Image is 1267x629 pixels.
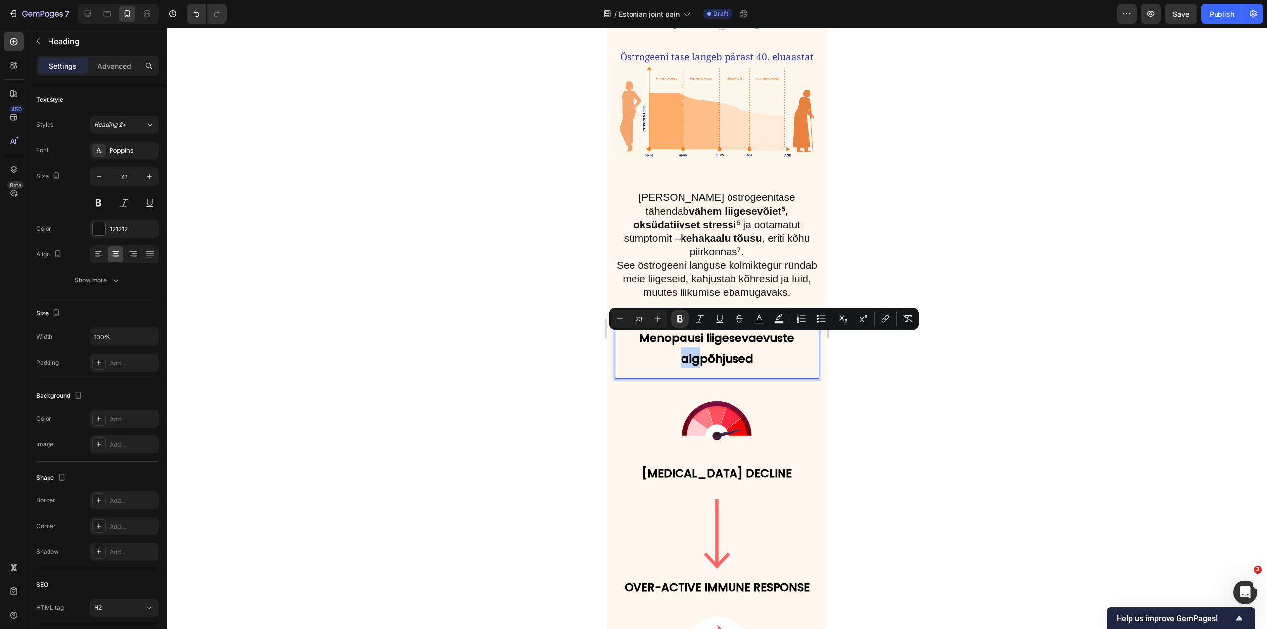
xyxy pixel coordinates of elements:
[110,146,156,155] div: Poppins
[110,415,156,424] div: Add...
[94,120,126,129] span: Heading 2*
[36,307,62,320] div: Size
[36,271,159,289] button: Show more
[1173,10,1189,18] span: Save
[36,248,64,261] div: Align
[94,604,102,611] span: H2
[36,170,62,183] div: Size
[75,275,121,285] div: Show more
[614,9,617,19] span: /
[619,9,680,19] span: Estonian joint pain
[1201,4,1243,24] button: Publish
[36,358,59,367] div: Padding
[187,4,227,24] div: Undo/Redo
[609,308,919,330] div: Editor contextual toolbar
[97,61,131,71] p: Advanced
[110,548,156,557] div: Add...
[36,96,63,104] div: Text style
[1210,9,1234,19] div: Publish
[90,599,159,617] button: H2
[36,414,51,423] div: Color
[1254,566,1262,574] span: 2
[48,35,155,47] p: Heading
[36,224,51,233] div: Color
[1117,614,1233,623] span: Help us improve GemPages!
[90,328,158,345] input: Auto
[36,332,52,341] div: Width
[36,547,59,556] div: Shadow
[110,440,156,449] div: Add...
[36,581,48,589] div: SEO
[110,496,156,505] div: Add...
[110,359,156,368] div: Add...
[65,8,69,20] p: 7
[110,522,156,531] div: Add...
[110,225,156,234] div: 121212
[90,116,159,134] button: Heading 2*
[1117,612,1245,624] button: Show survey - Help us improve GemPages!
[36,389,84,403] div: Background
[1165,4,1197,24] button: Save
[36,522,56,531] div: Corner
[36,440,53,449] div: Image
[9,105,24,113] div: 450
[36,471,68,484] div: Shape
[49,61,77,71] p: Settings
[4,4,74,24] button: 7
[36,603,64,612] div: HTML tag
[607,28,827,629] iframe: Design area
[7,181,24,189] div: Beta
[36,120,53,129] div: Styles
[1233,581,1257,604] iframe: Intercom live chat
[36,496,55,505] div: Border
[36,146,49,155] div: Font
[713,9,728,18] span: Draft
